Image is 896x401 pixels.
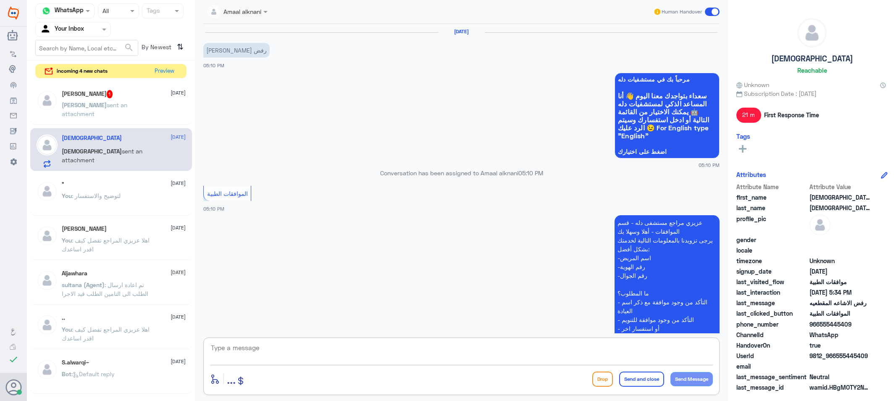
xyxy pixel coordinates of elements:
span: 05:10 PM [518,169,543,177]
span: 0 [809,372,870,381]
button: search [124,41,134,55]
span: incoming 4 new chats [57,67,108,75]
span: 2025-09-28T14:34:37.4528753Z [809,288,870,297]
img: yourInbox.svg [40,23,53,36]
span: null [809,235,870,244]
img: defaultAdmin.png [37,359,58,380]
div: Tags [145,6,160,17]
img: Widebot Logo [8,6,19,20]
span: [DATE] [171,179,186,187]
span: 2025-09-28T14:10:29.632Z [809,267,870,276]
h5: Ahmed [62,90,113,98]
h5: Aljawhara [62,270,87,277]
span: [DEMOGRAPHIC_DATA] [62,148,122,155]
img: whatsapp.png [40,5,53,17]
h5: سبحان الله [62,135,122,142]
span: last_interaction [736,288,808,297]
span: You [62,237,72,244]
span: 1 [107,90,113,98]
span: last_visited_flow [736,277,808,286]
i: ⇅ [177,40,184,54]
span: Unknown [736,80,769,89]
i: check [8,354,18,364]
span: : Default reply [71,370,115,377]
span: phone_number [736,320,808,329]
span: سبحان [809,193,870,202]
span: You [62,326,72,333]
span: [PERSON_NAME] [62,101,107,108]
span: timezone [736,256,808,265]
h5: Ahmad Mansi [62,225,107,232]
span: [DATE] [171,313,186,321]
h6: Tags [736,132,750,140]
button: Preview [151,64,178,78]
span: [DATE] [171,358,186,365]
span: UserId [736,351,808,360]
span: last_message_id [736,383,808,392]
span: 2 [809,330,870,339]
h6: Attributes [736,171,766,178]
span: الموافقات الطبية [809,309,870,318]
span: [DATE] [171,224,186,232]
button: Send and close [619,372,664,387]
span: Subscription Date : [DATE] [736,89,888,98]
span: [DATE] [171,89,186,97]
span: : تم اعادة ارسال الطلب الى التامين الطلب قيد الاجرا [62,281,148,297]
span: profile_pic [736,214,808,234]
span: search [124,42,134,53]
span: 05:10 PM [203,206,224,211]
h5: .. [62,314,65,322]
span: sultana (Agent) [62,281,105,288]
span: 966555445409 [809,320,870,329]
img: defaultAdmin.png [37,314,58,335]
img: defaultAdmin.png [798,18,826,47]
span: email [736,362,808,371]
span: Attribute Value [809,182,870,191]
span: الله [809,203,870,212]
img: defaultAdmin.png [37,90,58,111]
img: defaultAdmin.png [809,214,830,235]
span: signup_date [736,267,808,276]
span: null [809,246,870,255]
h5: S.alwarqi~ [62,359,89,366]
span: مرحباً بك في مستشفيات دله [618,76,716,83]
span: null [809,362,870,371]
span: 05:10 PM [699,161,720,169]
span: ... [227,371,236,386]
img: defaultAdmin.png [37,181,58,202]
h6: Reachable [797,66,827,74]
span: wamid.HBgMOTY2NTU1NDQ1NDA5FQIAEhgUM0EyOEJBMUMyNDFEMTEwNEM1QkEA [809,383,870,392]
span: gender [736,235,808,244]
p: 28/9/2025, 5:10 PM [203,43,270,58]
span: موافقات الطبية [809,277,870,286]
span: Attribute Name [736,182,808,191]
span: رفض الاشاعه المقطعيه [809,298,870,307]
input: Search by Name, Local etc… [36,40,138,55]
span: First Response Time [764,111,819,119]
h6: [DATE] [439,29,485,34]
span: locale [736,246,808,255]
span: 9812_966555445409 [809,351,870,360]
h5: [DEMOGRAPHIC_DATA] [771,54,853,63]
span: الموافقات الطبية [207,190,248,197]
span: سعداء بتواجدك معنا اليوم 👋 أنا المساعد الذكي لمستشفيات دله 🤖 يمكنك الاختيار من القائمة التالية أو... [618,92,716,140]
p: Conversation has been assigned to Amaal alknani [203,169,720,177]
span: 21 m [736,108,761,123]
span: last_message [736,298,808,307]
span: last_message_sentiment [736,372,808,381]
span: 05:10 PM [203,63,224,68]
span: اضغط على اختيارك [618,148,716,155]
button: Avatar [5,379,21,395]
span: : اهلا عزيزي المراجع تفضل كيف اقدر اساعدك [62,237,150,253]
h5: ° [62,181,64,188]
span: sent an attachment [62,101,127,117]
span: You [62,192,72,199]
span: [DATE] [171,133,186,141]
span: true [809,341,870,350]
span: [DATE] [171,269,186,276]
button: ... [227,369,236,388]
p: 28/9/2025, 5:10 PM [615,215,720,380]
span: HandoverOn [736,341,808,350]
span: Bot [62,370,71,377]
span: ChannelId [736,330,808,339]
